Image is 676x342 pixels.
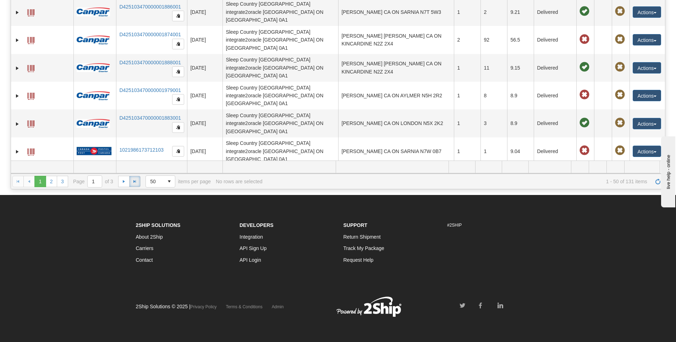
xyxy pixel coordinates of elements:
a: Track My Package [344,245,384,251]
td: [PERSON_NAME] CA ON LONDON N5X 2K2 [338,109,454,137]
a: Label [27,89,34,101]
a: Refresh [652,176,664,187]
td: 9.15 [507,54,534,82]
button: Actions [633,146,661,157]
a: D425103470000001888001 [119,60,181,65]
a: 1021986173712103 [119,147,164,153]
td: [PERSON_NAME] [PERSON_NAME] CA ON KINCARDINE N2Z 2X4 [338,26,454,54]
td: [PERSON_NAME] [PERSON_NAME] CA ON KINCARDINE N2Z 2X4 [338,54,454,82]
span: select [164,176,175,187]
td: Sleep Country [GEOGRAPHIC_DATA] integrate2oracle [GEOGRAPHIC_DATA] ON [GEOGRAPHIC_DATA] 0A1 [222,137,338,165]
td: 1 [454,54,480,82]
div: live help - online [5,6,66,11]
a: Expand [14,37,21,44]
td: [DATE] [187,26,222,54]
span: Page of 3 [73,175,113,188]
a: Privacy Policy [191,304,217,309]
a: Label [27,6,34,17]
a: Expand [14,120,21,127]
button: Copy to clipboard [172,122,184,133]
td: Delivered [534,82,576,109]
a: 2 [46,176,57,187]
td: [PERSON_NAME] CA ON SARNIA N7W 0B7 [338,137,454,165]
td: 11 [480,54,507,82]
button: Actions [633,62,661,74]
td: Delivered [534,109,576,137]
a: D425103470000001883001 [119,115,181,121]
a: API Sign Up [240,245,266,251]
a: Label [27,62,34,73]
a: Expand [14,65,21,72]
td: Delivered [534,26,576,54]
span: Pickup Not Assigned [615,90,625,100]
a: 3 [57,176,68,187]
strong: Support [344,222,368,228]
a: Label [27,145,34,157]
a: D425103470000001874001 [119,32,181,37]
td: 1 [454,109,480,137]
td: Sleep Country [GEOGRAPHIC_DATA] integrate2oracle [GEOGRAPHIC_DATA] ON [GEOGRAPHIC_DATA] 0A1 [222,109,338,137]
td: [DATE] [187,109,222,137]
span: Pickup Not Assigned [615,146,625,156]
span: Late [579,146,589,156]
input: Page 1 [88,176,102,187]
span: 2Ship Solutions © 2025 | [136,304,217,309]
a: Terms & Conditions [226,304,263,309]
td: 8.9 [507,109,534,137]
a: Expand [14,92,21,99]
a: Carriers [136,245,154,251]
a: Request Help [344,257,374,263]
span: 50 [150,178,159,185]
td: Delivered [534,54,576,82]
a: Admin [272,304,284,309]
span: Pickup Not Assigned [615,118,625,128]
button: Copy to clipboard [172,39,184,49]
span: On time [579,118,589,128]
td: Sleep Country [GEOGRAPHIC_DATA] integrate2oracle [GEOGRAPHIC_DATA] ON [GEOGRAPHIC_DATA] 0A1 [222,26,338,54]
a: Expand [14,9,21,16]
a: About 2Ship [136,234,163,240]
span: 1 - 50 of 131 items [268,179,647,184]
td: [DATE] [187,54,222,82]
img: 20 - Canada Post [77,147,111,156]
span: items per page [145,175,211,188]
iframe: chat widget [660,135,675,207]
button: Copy to clipboard [172,11,184,21]
strong: 2Ship Solutions [136,222,181,228]
a: Go to the last page [129,176,141,187]
td: 1 [480,137,507,165]
span: Late [579,34,589,44]
img: 14 - Canpar [77,91,110,100]
td: [PERSON_NAME] CA ON AYLMER N5H 2R2 [338,82,454,109]
span: Page sizes drop down [145,175,175,188]
td: [DATE] [187,82,222,109]
a: Label [27,117,34,129]
div: No rows are selected [216,179,263,184]
img: 14 - Canpar [77,7,110,16]
td: Delivered [534,137,576,165]
td: 2 [454,26,480,54]
td: Sleep Country [GEOGRAPHIC_DATA] integrate2oracle [GEOGRAPHIC_DATA] ON [GEOGRAPHIC_DATA] 0A1 [222,82,338,109]
span: On time [579,6,589,16]
td: 9.04 [507,137,534,165]
img: 14 - Canpar [77,119,110,128]
td: Sleep Country [GEOGRAPHIC_DATA] integrate2oracle [GEOGRAPHIC_DATA] ON [GEOGRAPHIC_DATA] 0A1 [222,54,338,82]
td: 1 [454,137,480,165]
a: Contact [136,257,153,263]
button: Copy to clipboard [172,66,184,77]
td: 8 [480,82,507,109]
td: 1 [454,82,480,109]
td: [DATE] [187,137,222,165]
h6: #2SHIP [447,223,540,228]
a: Go to the next page [118,176,130,187]
button: Actions [633,34,661,45]
span: Pickup Not Assigned [615,62,625,72]
strong: Developers [240,222,274,228]
span: Pickup Not Assigned [615,6,625,16]
button: Actions [633,90,661,101]
td: 8.9 [507,82,534,109]
td: 92 [480,26,507,54]
button: Actions [633,6,661,18]
button: Copy to clipboard [172,94,184,105]
a: D425103470000001886001 [119,4,181,10]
